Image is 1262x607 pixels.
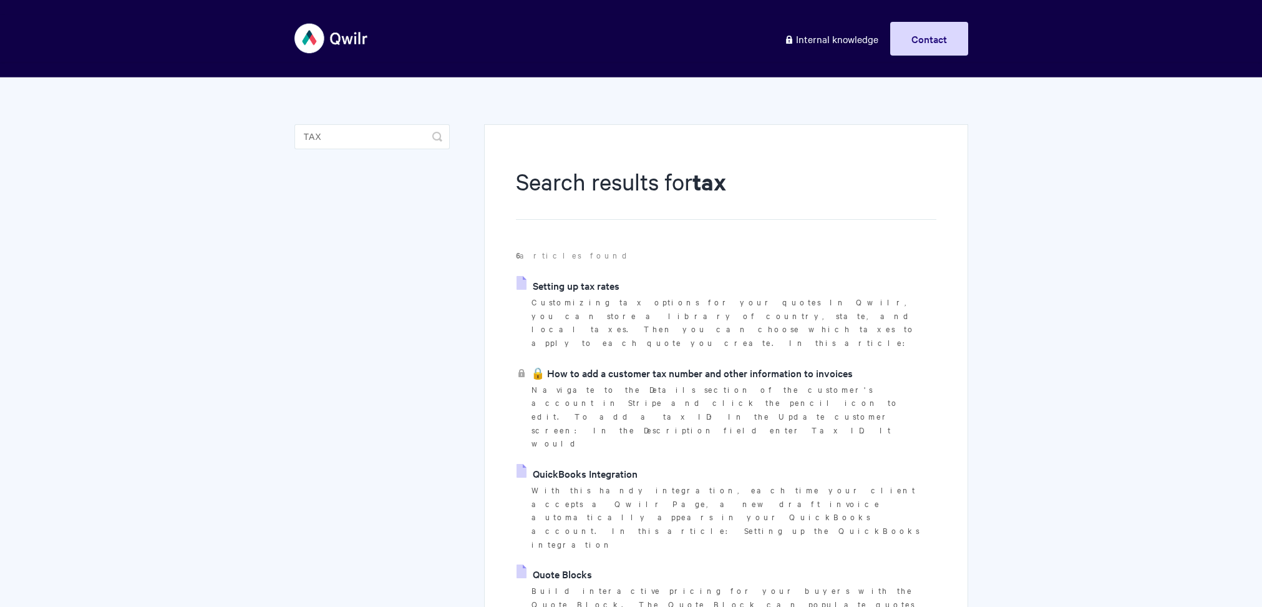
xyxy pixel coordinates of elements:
strong: 6 [516,249,520,261]
a: Quote Blocks [517,565,592,583]
p: articles found [516,249,936,262]
img: Qwilr Help Center [294,15,369,62]
strong: tax [692,166,726,197]
a: Contact [890,22,968,56]
h1: Search results for [516,165,936,220]
p: With this handy integration, each time your client accepts a Qwilr Page, a new draft invoice auto... [531,483,936,551]
p: Navigate to the Details section of the customer's account in Stripe and click the pencil icon to ... [531,383,936,451]
p: Customizing tax options for your quotes In Qwilr, you can store a library of country, state, and ... [531,295,936,350]
a: Setting up tax rates [517,276,619,295]
a: Internal knowledge [775,22,888,56]
a: QuickBooks Integration [517,464,638,483]
a: 🔒 How to add a customer tax number and other information to invoices [517,363,853,382]
input: Search [294,124,450,149]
